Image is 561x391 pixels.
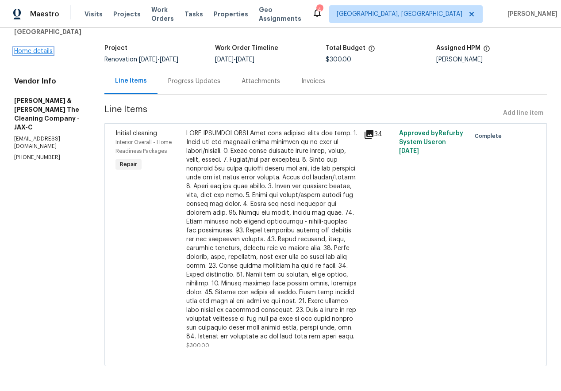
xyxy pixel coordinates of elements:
span: Approved by Refurby System User on [399,130,463,154]
span: $300.00 [186,343,209,348]
h5: Assigned HPM [436,45,480,51]
span: [DATE] [139,57,158,63]
h5: [PERSON_NAME] & [PERSON_NAME] The Cleaning Company - JAX-C [14,96,83,132]
span: The total cost of line items that have been proposed by Opendoor. This sum includes line items th... [368,45,375,57]
span: [DATE] [160,57,178,63]
span: Maestro [30,10,59,19]
span: Geo Assignments [259,5,301,23]
span: [DATE] [399,148,419,154]
p: [EMAIL_ADDRESS][DOMAIN_NAME] [14,135,83,150]
span: Properties [214,10,248,19]
span: Line Items [104,105,500,121]
span: [DATE] [236,57,254,63]
div: Invoices [301,77,325,86]
a: Home details [14,48,53,54]
div: Attachments [242,77,280,86]
div: Line Items [115,76,147,85]
h5: Total Budget [326,45,365,51]
span: Renovation [104,57,178,63]
span: Tasks [184,11,203,17]
span: The hpm assigned to this work order. [483,45,490,57]
span: - [139,57,178,63]
span: [PERSON_NAME] [504,10,557,19]
div: [PERSON_NAME] [436,57,547,63]
span: $300.00 [326,57,351,63]
div: 4 [316,5,323,14]
span: Interior Overall - Home Readiness Packages [115,140,172,154]
span: Visits [85,10,103,19]
span: Repair [116,160,141,169]
div: Progress Updates [168,77,220,86]
p: [PHONE_NUMBER] [14,154,83,161]
span: Projects [113,10,141,19]
span: Work Orders [151,5,174,23]
span: Complete [475,132,505,140]
div: LORE IPSUMDOLORSI Amet cons adipisci elits doe temp. 1. Incid utl etd magnaali enima minimven qu ... [186,129,358,341]
span: [GEOGRAPHIC_DATA], [GEOGRAPHIC_DATA] [337,10,462,19]
span: - [215,57,254,63]
h5: Project [104,45,127,51]
h5: Work Order Timeline [215,45,278,51]
div: 34 [364,129,394,140]
h4: Vendor Info [14,77,83,86]
span: [DATE] [215,57,234,63]
h5: [GEOGRAPHIC_DATA] [14,27,83,36]
span: Initial cleaning [115,130,157,137]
